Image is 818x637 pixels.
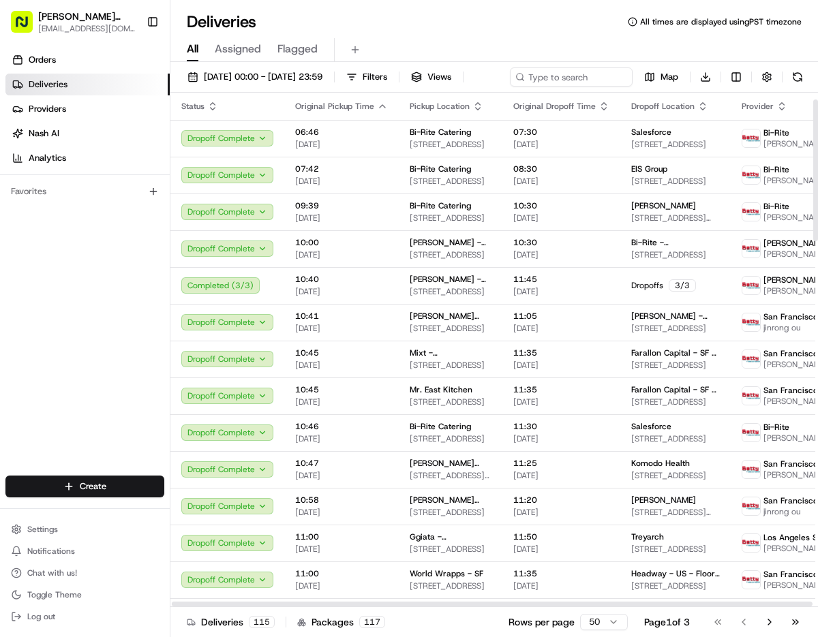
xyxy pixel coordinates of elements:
[669,279,696,292] div: 3 / 3
[631,213,720,223] span: [STREET_ADDRESS][PERSON_NAME]
[181,388,273,404] button: Dropoff Complete
[204,71,322,83] span: [DATE] 00:00 - [DATE] 23:59
[631,311,720,322] span: [PERSON_NAME] - [GEOGRAPHIC_DATA]
[295,286,388,297] span: [DATE]
[181,67,329,87] button: [DATE] 00:00 - [DATE] 23:59
[631,384,720,395] span: Farallon Capital - SF - Floor Floor 19
[295,531,388,542] span: 11:00
[187,615,275,629] div: Deliveries
[513,544,609,555] span: [DATE]
[513,568,609,579] span: 11:35
[631,507,720,518] span: [STREET_ADDRESS][PERSON_NAME]
[181,314,273,330] button: Dropoff Complete
[27,568,77,578] span: Chat with us!
[410,127,471,138] span: Bi-Rite Catering
[410,200,471,211] span: Bi-Rite Catering
[513,286,609,297] span: [DATE]
[295,101,374,112] span: Original Pickup Time
[763,201,789,212] span: Bi-Rite
[410,495,491,506] span: [PERSON_NAME] Chicken - [GEOGRAPHIC_DATA]
[513,237,609,248] span: 10:30
[295,176,388,187] span: [DATE]
[742,129,760,147] img: betty.jpg
[513,213,609,223] span: [DATE]
[742,277,760,294] img: betty.jpg
[181,498,273,514] button: Dropoff Complete
[631,139,720,150] span: [STREET_ADDRESS]
[295,495,388,506] span: 10:58
[631,568,720,579] span: Headway - US - Floor 4
[410,360,491,371] span: [STREET_ADDRESS]
[181,240,273,257] button: Dropoff Complete
[742,497,760,515] img: betty.jpg
[763,422,789,433] span: Bi-Rite
[295,213,388,223] span: [DATE]
[638,67,684,87] button: Map
[742,240,760,258] img: betty.jpg
[742,203,760,221] img: betty.jpg
[513,323,609,334] span: [DATE]
[5,181,164,202] div: Favorites
[27,611,55,622] span: Log out
[513,164,609,174] span: 08:30
[640,16,802,27] span: All times are displayed using PST timezone
[295,470,388,481] span: [DATE]
[410,568,483,579] span: World Wrapps - SF
[27,524,58,535] span: Settings
[181,167,273,183] button: Dropoff Complete
[181,101,204,112] span: Status
[29,78,67,91] span: Deliveries
[29,127,59,140] span: Nash AI
[38,10,136,23] button: [PERSON_NAME] Transportation
[340,67,393,87] button: Filters
[410,323,491,334] span: [STREET_ADDRESS]
[513,311,609,322] span: 11:05
[80,480,106,493] span: Create
[513,580,609,591] span: [DATE]
[295,360,388,371] span: [DATE]
[295,323,388,334] span: [DATE]
[29,103,66,115] span: Providers
[5,98,170,120] a: Providers
[295,433,388,444] span: [DATE]
[631,360,720,371] span: [STREET_ADDRESS]
[763,164,789,175] span: Bi-Rite
[513,176,609,187] span: [DATE]
[631,249,720,260] span: [STREET_ADDRESS]
[295,139,388,150] span: [DATE]
[631,164,667,174] span: EIS Group
[513,101,596,112] span: Original Dropoff Time
[661,71,678,83] span: Map
[187,11,256,33] h1: Deliveries
[513,531,609,542] span: 11:50
[513,139,609,150] span: [DATE]
[359,616,385,628] div: 117
[631,433,720,444] span: [STREET_ADDRESS]
[5,563,164,582] button: Chat with us!
[410,311,491,322] span: [PERSON_NAME] Chicken - [GEOGRAPHIC_DATA]
[181,204,273,220] button: Dropoff Complete
[410,384,472,395] span: Mr. East Kitchen
[5,520,164,539] button: Settings
[742,350,760,368] img: betty.jpg
[410,433,491,444] span: [STREET_ADDRESS]
[788,67,807,87] button: Refresh
[631,421,671,432] span: Salesforce
[513,470,609,481] span: [DATE]
[742,101,774,112] span: Provider
[5,49,170,71] a: Orders
[181,461,273,478] button: Dropoff Complete
[187,41,198,57] span: All
[29,54,56,66] span: Orders
[510,67,633,87] input: Type to search
[742,461,760,478] img: betty.jpg
[181,572,273,588] button: Dropoff Complete
[410,507,491,518] span: [STREET_ADDRESS]
[631,237,720,248] span: Bi-Rite - [GEOGRAPHIC_DATA]
[295,200,388,211] span: 09:39
[295,458,388,469] span: 10:47
[410,531,491,542] span: Ggiata - [GEOGRAPHIC_DATA]
[295,397,388,407] span: [DATE]
[427,71,451,83] span: Views
[295,274,388,285] span: 10:40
